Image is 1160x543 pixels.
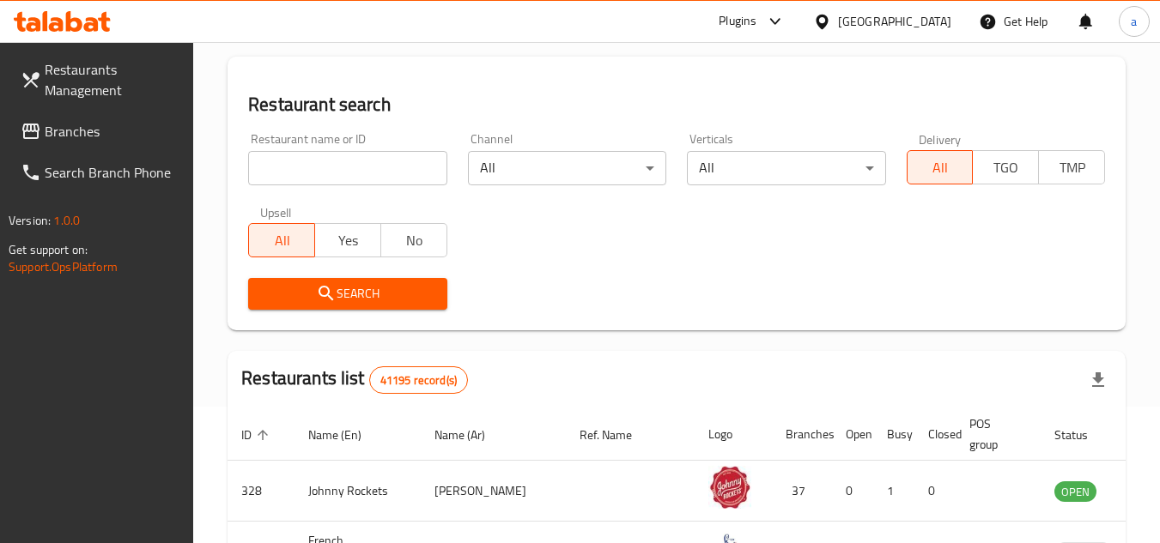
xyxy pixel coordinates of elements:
[248,151,446,185] input: Search for restaurant name or ID..
[972,150,1039,184] button: TGO
[907,150,974,184] button: All
[980,155,1032,180] span: TGO
[45,162,180,183] span: Search Branch Phone
[380,223,447,257] button: No
[262,283,433,305] span: Search
[314,223,381,257] button: Yes
[695,408,772,461] th: Logo
[45,59,180,100] span: Restaurants Management
[248,92,1105,118] h2: Restaurant search
[772,461,832,522] td: 37
[241,365,468,394] h2: Restaurants list
[7,49,194,111] a: Restaurants Management
[388,228,440,253] span: No
[9,238,88,261] span: Get support on:
[838,12,951,31] div: [GEOGRAPHIC_DATA]
[434,425,507,445] span: Name (Ar)
[468,151,666,185] div: All
[369,366,468,394] div: Total records count
[370,372,467,389] span: 41195 record(s)
[308,425,384,445] span: Name (En)
[9,209,51,232] span: Version:
[687,151,885,185] div: All
[322,228,374,253] span: Yes
[832,408,873,461] th: Open
[1038,150,1105,184] button: TMP
[248,278,446,310] button: Search
[421,461,566,522] td: [PERSON_NAME]
[914,461,956,522] td: 0
[914,155,967,180] span: All
[295,461,421,522] td: Johnny Rockets
[7,111,194,152] a: Branches
[1054,482,1096,502] span: OPEN
[1078,359,1119,401] div: Export file
[228,461,295,522] td: 328
[241,425,274,445] span: ID
[919,133,962,145] label: Delivery
[1054,425,1110,445] span: Status
[256,228,308,253] span: All
[873,461,914,522] td: 1
[53,209,80,232] span: 1.0.0
[969,413,1020,455] span: POS group
[9,256,118,278] a: Support.OpsPlatform
[45,121,180,142] span: Branches
[1131,12,1137,31] span: a
[914,408,956,461] th: Closed
[580,425,654,445] span: Ref. Name
[260,206,292,218] label: Upsell
[719,11,756,32] div: Plugins
[772,408,832,461] th: Branches
[708,466,751,509] img: Johnny Rockets
[7,152,194,193] a: Search Branch Phone
[248,223,315,257] button: All
[832,461,873,522] td: 0
[1046,155,1098,180] span: TMP
[873,408,914,461] th: Busy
